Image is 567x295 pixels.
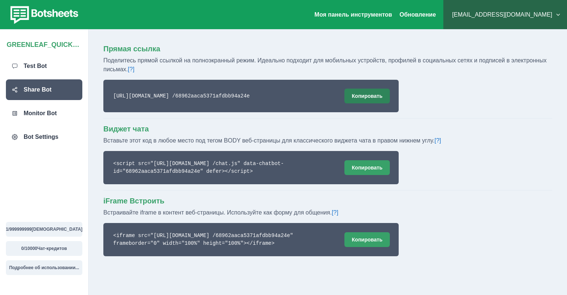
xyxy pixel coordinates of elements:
[332,209,339,216] a: [?]
[103,196,552,205] h2: iFrame Встроить
[24,85,52,94] p: Share Bot
[103,205,552,217] p: Встраивайте iframe в контент веб-страницы. Используйте как форму для общения.
[7,37,82,50] p: GREENLEAF_QUICKUSE
[128,66,134,72] a: [?]
[112,160,334,175] code: <script src="[URL][DOMAIN_NAME] /chat.js" data-chatbot-id="68962aaca5371afdbb94a24e" defer></script>
[6,241,82,256] button: 0/10000Чат-кредитов
[112,92,251,100] code: [URL][DOMAIN_NAME] /68962aaca5371afdbb94a24e
[344,160,390,175] button: Копировать
[344,232,390,247] button: Копировать
[24,109,57,118] p: Monitor Bot
[24,62,47,71] p: Test Bot
[112,232,334,247] code: <iframe src="[URL][DOMAIN_NAME] /68962aaca5371afdbb94a24e" frameborder="0" width="100%" height="1...
[6,260,82,275] button: Подробнее об использовании...
[103,124,552,133] h2: Виджет чата
[103,133,552,145] p: Вставьте этот код в любое место под тегом BODY веб-страницы для классического виджета чата в прав...
[449,7,561,22] button: [EMAIL_ADDRESS][DOMAIN_NAME]
[434,137,441,144] a: [?]
[315,11,392,18] a: Моя панель инструментов
[399,11,436,18] a: Обновление
[344,89,390,103] button: Копировать
[103,44,552,53] h2: Прямая ссылка
[24,133,58,141] p: Bot Settings
[103,53,552,74] p: Поделитесь прямой ссылкой на полноэкранный режим. Идеально подходит для мобильных устройств, проф...
[6,222,82,237] button: 1/999999999[DEMOGRAPHIC_DATA]
[6,4,80,25] img: botsheets-logo.png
